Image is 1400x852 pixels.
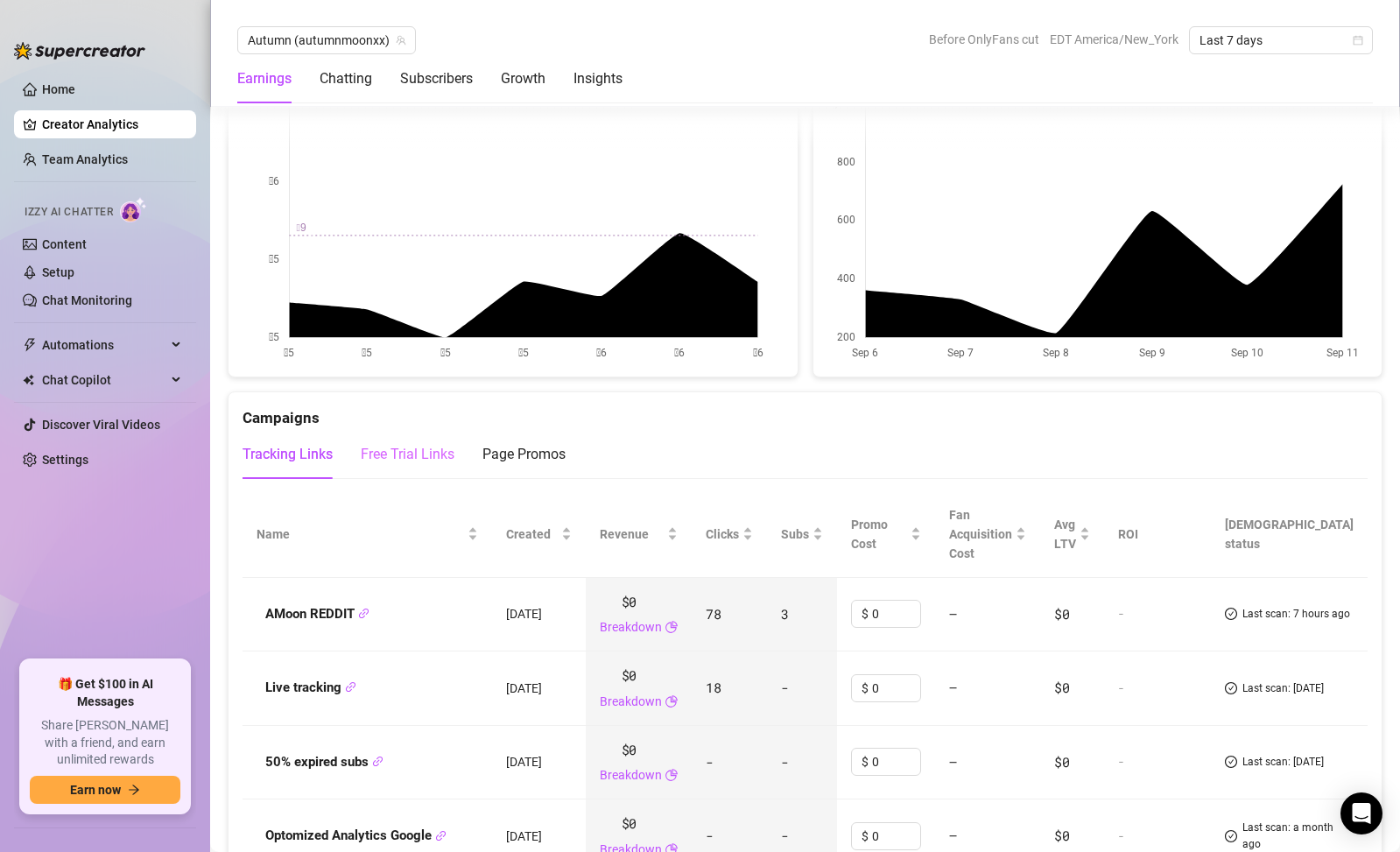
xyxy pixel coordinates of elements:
[396,35,406,46] span: team
[665,765,678,785] span: pie-chart
[1225,754,1237,771] span: check-circle
[345,681,356,693] span: link
[1225,680,1237,697] span: check-circle
[665,692,678,711] span: pie-chart
[929,26,1039,53] span: Before OnlyFans cut
[781,525,809,544] span: Subs
[42,82,75,96] a: Home
[14,42,145,60] img: logo-BBDzfeDw.svg
[872,823,920,849] input: Enter cost
[42,418,160,432] a: Discover Viral Videos
[320,68,372,89] div: Chatting
[23,338,37,352] span: thunderbolt
[358,608,369,619] span: link
[1225,606,1237,623] span: check-circle
[1054,753,1069,771] span: $0
[23,374,34,386] img: Chat Copilot
[781,827,789,844] span: -
[949,508,1012,560] span: Fan Acquisition Cost
[622,665,637,687] span: $0
[872,675,920,701] input: Enter cost
[1118,828,1197,844] div: -
[1118,680,1197,696] div: -
[120,197,147,222] img: AI Chatter
[1118,606,1197,622] div: -
[1054,679,1069,696] span: $0
[600,692,662,711] a: Breakdown
[42,331,166,359] span: Automations
[435,830,447,841] span: link
[265,679,356,695] strong: Live tracking
[501,68,545,89] div: Growth
[25,204,113,221] span: Izzy AI Chatter
[265,606,369,622] strong: AMoon REDDIT
[706,525,739,544] span: Clicks
[706,827,714,844] span: -
[506,681,542,695] span: [DATE]
[706,679,721,696] span: 18
[372,756,383,767] span: link
[1199,27,1362,53] span: Last 7 days
[1050,26,1178,53] span: EDT America/New_York
[237,68,292,89] div: Earnings
[949,605,957,623] span: —
[872,601,920,627] input: Enter cost
[506,525,558,544] span: Created
[128,784,140,796] span: arrow-right
[30,676,180,710] span: 🎁 Get $100 in AI Messages
[1054,518,1076,551] span: Avg LTV
[1054,827,1069,844] span: $0
[665,617,678,637] span: pie-chart
[42,110,182,138] a: Creator Analytics
[949,827,957,844] span: —
[622,592,637,613] span: $0
[257,525,464,544] span: Name
[706,605,721,623] span: 78
[851,515,907,553] span: Promo Cost
[243,392,1368,430] div: Campaigns
[361,444,454,465] div: Free Trial Links
[42,366,166,394] span: Chat Copilot
[42,453,88,467] a: Settings
[70,783,121,797] span: Earn now
[265,827,447,843] strong: Optomized Analytics Google
[506,829,542,843] span: [DATE]
[1054,605,1069,623] span: $0
[358,608,369,621] button: Copy Link
[949,679,957,696] span: —
[506,607,542,621] span: [DATE]
[1242,680,1324,697] span: Last scan: [DATE]
[600,617,662,637] a: Breakdown
[949,753,957,771] span: —
[622,813,637,834] span: $0
[42,293,132,307] a: Chat Monitoring
[573,68,623,89] div: Insights
[400,68,473,89] div: Subscribers
[42,265,74,279] a: Setup
[435,829,447,842] button: Copy Link
[1242,754,1324,771] span: Last scan: [DATE]
[600,525,664,544] span: Revenue
[243,444,333,465] div: Tracking Links
[1353,35,1363,46] span: calendar
[706,753,714,771] span: -
[622,740,637,761] span: $0
[482,444,566,465] div: Page Promos
[1118,754,1197,770] div: -
[265,754,383,770] strong: 50% expired subs
[42,152,128,166] a: Team Analytics
[600,765,662,785] a: Breakdown
[248,27,405,53] span: Autumn (autumnmoonxx)
[1118,527,1138,541] span: ROI
[872,749,920,775] input: Enter cost
[781,605,789,623] span: 3
[42,237,87,251] a: Content
[1242,606,1350,623] span: Last scan: 7 hours ago
[1211,491,1368,578] th: [DEMOGRAPHIC_DATA] status
[781,679,789,696] span: -
[506,755,542,769] span: [DATE]
[345,681,356,694] button: Copy Link
[372,756,383,769] button: Copy Link
[1340,792,1382,834] div: Open Intercom Messenger
[30,717,180,769] span: Share [PERSON_NAME] with a friend, and earn unlimited rewards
